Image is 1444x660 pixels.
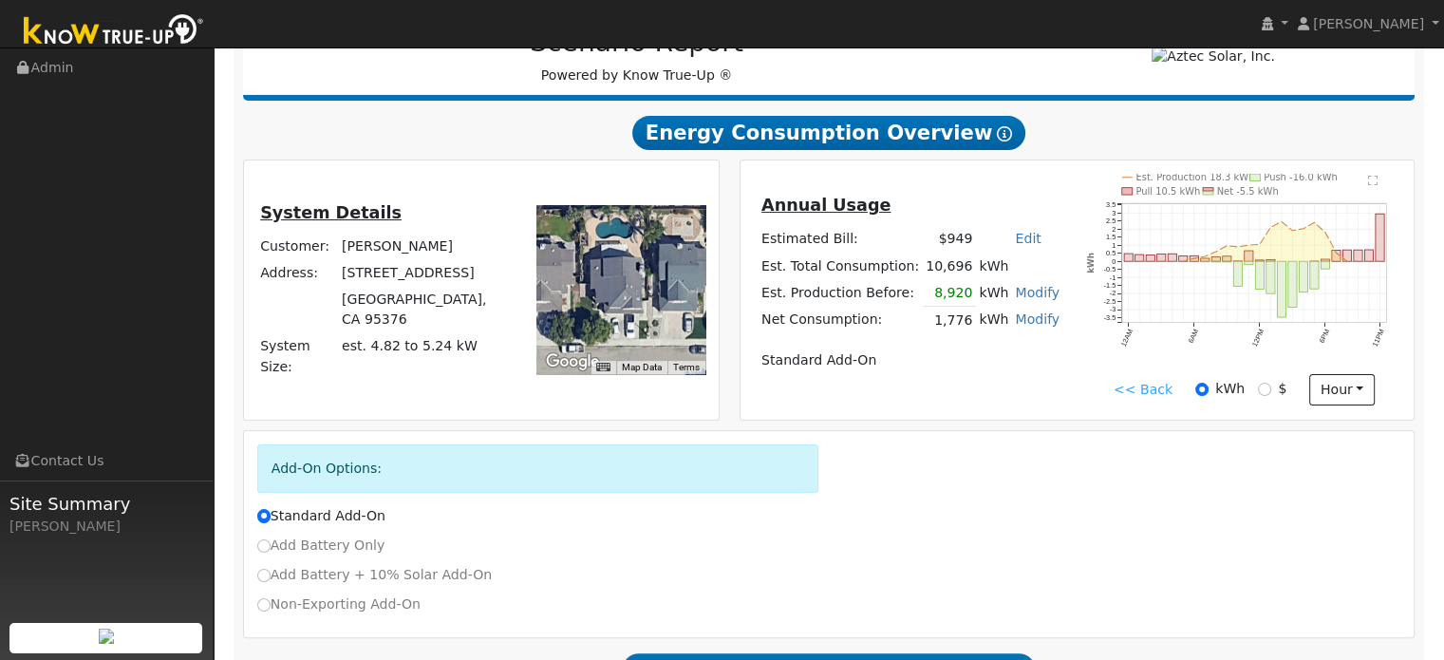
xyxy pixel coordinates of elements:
rect: onclick="" [1124,254,1133,261]
rect: onclick="" [1322,259,1330,261]
rect: onclick="" [1135,255,1144,261]
circle: onclick="" [1281,220,1284,223]
rect: onclick="" [1332,250,1341,261]
rect: onclick="" [1255,260,1264,261]
a: Edit [1015,231,1041,246]
input: $ [1258,383,1271,396]
a: Modify [1015,285,1060,300]
label: Non-Exporting Add-On [257,594,421,614]
rect: onclick="" [1179,256,1188,262]
circle: onclick="" [1160,260,1163,263]
input: Add Battery + 10% Solar Add-On [257,569,271,582]
circle: onclick="" [1171,260,1173,263]
rect: onclick="" [1322,261,1330,269]
label: Add Battery + 10% Solar Add-On [257,565,493,585]
circle: onclick="" [1127,260,1130,263]
span: Site Summary [9,491,203,517]
circle: onclick="" [1368,260,1371,263]
text: 6AM [1187,328,1201,344]
text: 0.5 [1106,249,1116,257]
circle: onclick="" [1291,229,1294,232]
rect: onclick="" [1146,255,1154,261]
rect: onclick="" [1168,254,1176,261]
td: Estimated Bill: [758,226,922,253]
text:  [1368,175,1378,186]
td: 10,696 [923,253,976,279]
circle: onclick="" [1149,260,1152,263]
text: kWh [1087,253,1097,273]
rect: onclick="" [1266,261,1275,293]
circle: onclick="" [1204,255,1207,257]
rect: onclick="" [1211,261,1220,262]
td: [GEOGRAPHIC_DATA], CA 95376 [338,287,510,333]
img: Aztec Solar, Inc. [1152,47,1275,66]
text: 2 [1112,225,1116,234]
text: -0.5 [1104,265,1116,273]
circle: onclick="" [1324,231,1327,234]
text: 3.5 [1106,200,1116,209]
circle: onclick="" [1357,260,1360,263]
rect: onclick="" [1255,261,1264,289]
u: Annual Usage [761,196,891,215]
text: -2.5 [1104,297,1116,306]
circle: onclick="" [1192,257,1195,260]
i: Show Help [997,126,1012,141]
input: Non-Exporting Add-On [257,598,271,612]
td: System Size [338,333,510,380]
input: kWh [1195,383,1209,396]
rect: onclick="" [1354,250,1362,261]
td: Est. Total Consumption: [758,253,922,279]
td: System Size: [257,333,339,380]
text: -3.5 [1104,313,1116,322]
rect: onclick="" [1266,259,1275,261]
circle: onclick="" [1269,226,1272,229]
td: 1,776 [923,307,976,334]
a: Terms (opens in new tab) [673,362,700,372]
button: hour [1309,374,1375,406]
rect: onclick="" [1365,250,1374,261]
text: Est. Production 18.3 kWh [1136,172,1255,182]
rect: onclick="" [1376,214,1384,261]
text: 0 [1112,257,1116,266]
label: kWh [1215,379,1245,399]
text: 12PM [1250,328,1266,348]
td: $949 [923,226,976,253]
circle: onclick="" [1138,260,1141,263]
img: Know True-Up [14,10,214,53]
div: Add-On Options: [257,444,819,493]
rect: onclick="" [1245,261,1253,265]
circle: onclick="" [1182,260,1185,263]
circle: onclick="" [1335,252,1338,255]
circle: onclick="" [1378,260,1381,263]
circle: onclick="" [1313,221,1316,224]
span: [PERSON_NAME] [1313,16,1424,31]
rect: onclick="" [1201,261,1210,262]
rect: onclick="" [1245,251,1253,261]
td: Est. Production Before: [758,279,922,307]
td: kWh [976,253,1063,279]
text: 11PM [1371,328,1386,348]
td: Net Consumption: [758,307,922,334]
td: kWh [976,307,1012,334]
label: Add Battery Only [257,536,385,556]
rect: onclick="" [1310,261,1319,289]
text: -1.5 [1104,281,1116,290]
a: Modify [1015,311,1060,327]
rect: onclick="" [1233,261,1242,286]
input: Add Battery Only [257,539,271,553]
label: $ [1278,379,1286,399]
td: Address: [257,260,339,287]
circle: onclick="" [1226,244,1228,247]
text: -3 [1110,305,1116,313]
circle: onclick="" [1247,244,1250,247]
text: Net -5.5 kWh [1217,186,1279,197]
circle: onclick="" [1237,245,1240,248]
rect: onclick="" [1223,261,1231,262]
text: 1.5 [1106,233,1116,241]
button: Keyboard shortcuts [596,361,609,374]
a: << Back [1114,380,1172,400]
td: Customer: [257,233,339,259]
button: Map Data [622,361,662,374]
text: 2.5 [1106,217,1116,225]
rect: onclick="" [1277,261,1285,317]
